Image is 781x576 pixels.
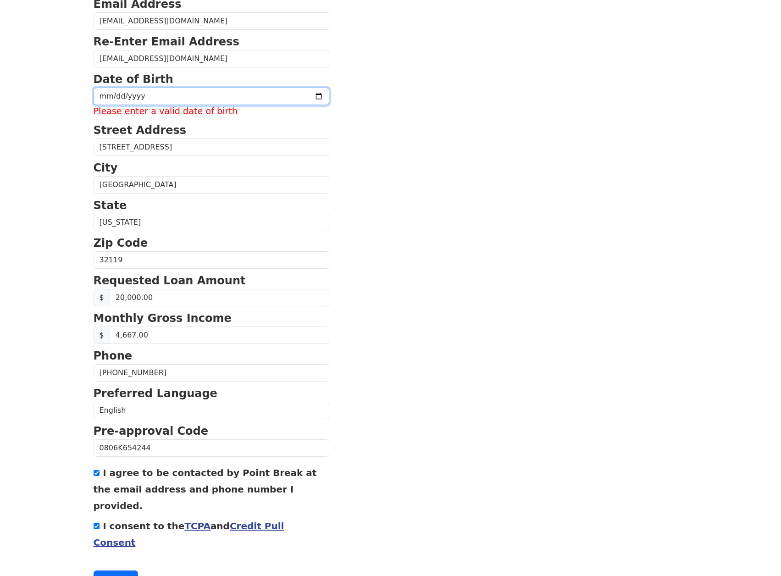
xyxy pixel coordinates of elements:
strong: Phone [94,349,133,362]
span: $ [94,327,110,344]
strong: Re-Enter Email Address [94,35,239,48]
label: Please enter a valid date of birth [94,105,329,118]
label: I agree to be contacted by Point Break at the email address and phone number I provided. [94,467,317,511]
span: $ [94,289,110,306]
strong: Street Address [94,124,187,137]
a: Credit Pull Consent [94,521,284,548]
p: Monthly Gross Income [94,310,329,327]
input: Phone [94,364,329,382]
input: Re-Enter Email Address [94,50,329,67]
label: I consent to the and [94,521,284,548]
a: TCPA [184,521,210,532]
strong: City [94,161,118,174]
strong: State [94,199,127,212]
input: Email Address [94,12,329,30]
input: Zip Code [94,251,329,269]
strong: Zip Code [94,237,148,249]
strong: Date of Birth [94,73,173,86]
strong: Requested Loan Amount [94,274,246,287]
input: Requested Loan Amount [110,289,329,306]
input: Street Address [94,138,329,156]
strong: Preferred Language [94,387,217,400]
input: City [94,176,329,194]
input: Monthly Gross Income [110,327,329,344]
strong: Pre-approval Code [94,425,209,438]
input: Pre-approval Code [94,439,329,457]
